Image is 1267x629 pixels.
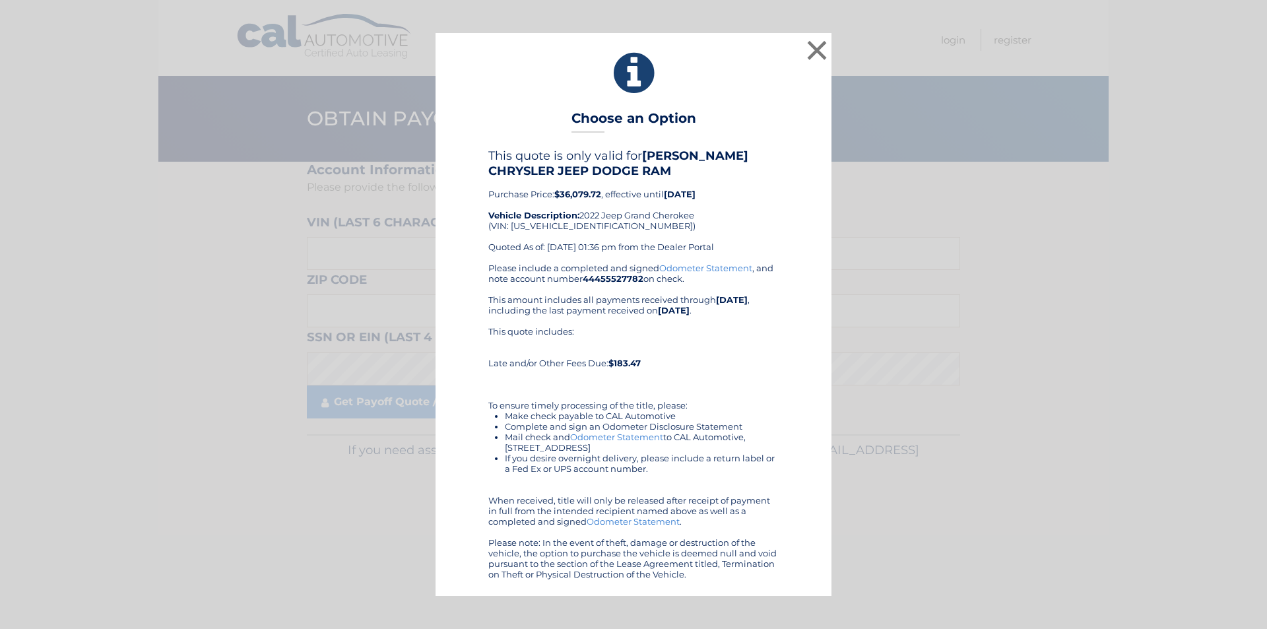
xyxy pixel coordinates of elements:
[505,411,779,421] li: Make check payable to CAL Automotive
[505,453,779,474] li: If you desire overnight delivery, please include a return label or a Fed Ex or UPS account number.
[571,110,696,133] h3: Choose an Option
[664,189,696,199] b: [DATE]
[658,305,690,315] b: [DATE]
[583,273,643,284] b: 44455527782
[570,432,663,442] a: Odometer Statement
[488,263,779,579] div: Please include a completed and signed , and note account number on check. This amount includes al...
[505,421,779,432] li: Complete and sign an Odometer Disclosure Statement
[488,149,748,178] b: [PERSON_NAME] CHRYSLER JEEP DODGE RAM
[488,149,779,262] div: Purchase Price: , effective until 2022 Jeep Grand Cherokee (VIN: [US_VEHICLE_IDENTIFICATION_NUMBE...
[505,432,779,453] li: Mail check and to CAL Automotive, [STREET_ADDRESS]
[488,149,779,178] h4: This quote is only valid for
[716,294,748,305] b: [DATE]
[488,326,779,368] div: This quote includes: Late and/or Other Fees Due:
[659,263,752,273] a: Odometer Statement
[554,189,601,199] b: $36,079.72
[608,358,641,368] b: $183.47
[804,37,830,63] button: ×
[488,210,579,220] strong: Vehicle Description:
[587,516,680,527] a: Odometer Statement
